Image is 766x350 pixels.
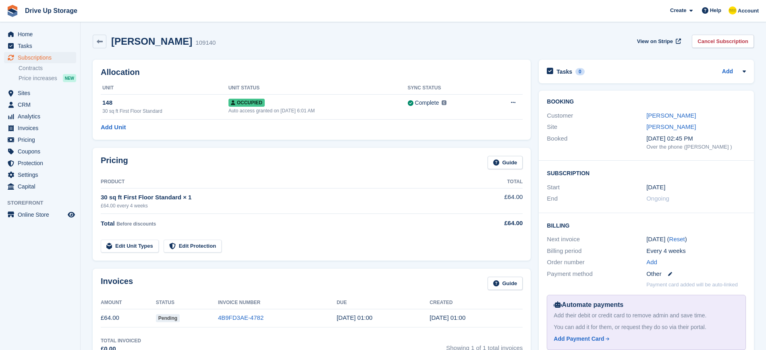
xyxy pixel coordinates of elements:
[18,40,66,52] span: Tasks
[646,246,746,256] div: Every 4 weeks
[646,183,665,192] time: 2025-09-24 00:00:00 UTC
[554,335,604,343] div: Add Payment Card
[488,277,523,290] a: Guide
[646,235,746,244] div: [DATE] ( )
[547,111,646,120] div: Customer
[556,68,572,75] h2: Tasks
[164,240,222,253] a: Edit Protection
[4,122,76,134] a: menu
[710,6,721,14] span: Help
[4,134,76,145] a: menu
[646,134,746,143] div: [DATE] 02:45 PM
[4,111,76,122] a: menu
[18,111,66,122] span: Analytics
[228,107,408,114] div: Auto access granted on [DATE] 6:01 AM
[19,74,76,83] a: Price increases NEW
[547,269,646,279] div: Payment method
[692,35,754,48] a: Cancel Subscription
[634,35,683,48] a: View on Stripe
[738,7,759,15] span: Account
[415,99,439,107] div: Complete
[18,157,66,169] span: Protection
[646,281,738,289] p: Payment card added will be auto-linked
[442,100,446,105] img: icon-info-grey-7440780725fd019a000dd9b08b2336e03edf1995a4989e88bcd33f0948082b44.svg
[637,37,673,46] span: View on Stripe
[101,309,156,327] td: £64.00
[4,169,76,180] a: menu
[18,146,66,157] span: Coupons
[4,40,76,52] a: menu
[228,82,408,95] th: Unit Status
[116,221,156,227] span: Before discounts
[18,52,66,63] span: Subscriptions
[18,209,66,220] span: Online Store
[101,82,228,95] th: Unit
[646,112,696,119] a: [PERSON_NAME]
[646,269,746,279] div: Other
[467,219,523,228] div: £64.00
[101,68,523,77] h2: Allocation
[554,335,736,343] a: Add Payment Card
[18,181,66,192] span: Capital
[66,210,76,220] a: Preview store
[102,108,228,115] div: 30 sq ft First Floor Standard
[430,314,465,321] time: 2025-09-24 00:00:22 UTC
[101,296,156,309] th: Amount
[6,5,19,17] img: stora-icon-8386f47178a22dfd0bd8f6a31ec36ba5ce8667c1dd55bd0f319d3a0aa187defe.svg
[547,134,646,151] div: Booked
[156,314,180,322] span: Pending
[18,29,66,40] span: Home
[4,29,76,40] a: menu
[4,181,76,192] a: menu
[646,123,696,130] a: [PERSON_NAME]
[547,122,646,132] div: Site
[18,87,66,99] span: Sites
[19,64,76,72] a: Contracts
[19,75,57,82] span: Price increases
[4,146,76,157] a: menu
[4,209,76,220] a: menu
[575,68,585,75] div: 0
[101,156,128,169] h2: Pricing
[430,296,523,309] th: Created
[554,300,739,310] div: Automate payments
[7,199,80,207] span: Storefront
[646,258,657,267] a: Add
[670,6,686,14] span: Create
[101,123,126,132] a: Add Unit
[554,311,739,320] div: Add their debit or credit card to remove admin and save time.
[18,99,66,110] span: CRM
[467,188,523,213] td: £64.00
[22,4,81,17] a: Drive Up Storage
[156,296,218,309] th: Status
[467,176,523,188] th: Total
[547,235,646,244] div: Next invoice
[547,194,646,203] div: End
[101,240,159,253] a: Edit Unit Types
[101,277,133,290] h2: Invoices
[547,246,646,256] div: Billing period
[18,122,66,134] span: Invoices
[195,38,216,48] div: 109140
[101,193,467,202] div: 30 sq ft First Floor Standard × 1
[547,183,646,192] div: Start
[18,134,66,145] span: Pricing
[101,337,141,344] div: Total Invoiced
[4,52,76,63] a: menu
[102,98,228,108] div: 148
[228,99,265,107] span: Occupied
[646,143,746,151] div: Over the phone ([PERSON_NAME] )
[488,156,523,169] a: Guide
[101,220,115,227] span: Total
[63,74,76,82] div: NEW
[18,169,66,180] span: Settings
[101,176,467,188] th: Product
[729,6,737,14] img: Crispin Vitoria
[547,169,746,177] h2: Subscription
[408,82,488,95] th: Sync Status
[646,195,669,202] span: Ongoing
[547,221,746,229] h2: Billing
[101,202,467,209] div: £64.00 every 4 weeks
[4,99,76,110] a: menu
[554,323,739,331] div: You can add it for them, or request they do so via their portal.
